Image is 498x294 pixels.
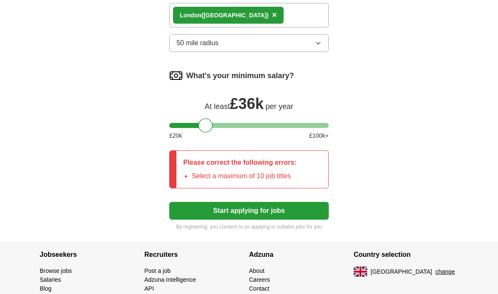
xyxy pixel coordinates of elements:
button: × [272,9,277,22]
a: Salaries [40,276,61,283]
a: About [249,267,265,274]
span: £ 20 k [169,131,182,140]
span: ([GEOGRAPHIC_DATA]) [202,12,269,19]
h4: Country selection [354,243,458,267]
a: Post a job [144,267,171,274]
a: API [144,285,154,292]
span: per year [265,102,293,111]
p: Please correct the following errors: [183,158,297,168]
label: What's your minimum salary? [186,70,294,82]
div: don [180,11,268,20]
span: × [272,10,277,19]
a: Contact [249,285,269,292]
a: Careers [249,276,270,283]
button: Start applying for jobs [169,202,329,220]
span: At least [205,102,230,111]
button: change [436,267,455,276]
button: 50 mile radius [169,34,329,52]
a: Adzuna Intelligence [144,276,196,283]
span: [GEOGRAPHIC_DATA] [371,267,432,276]
span: £ 100 k+ [309,131,328,140]
a: Browse jobs [40,267,72,274]
a: Blog [40,285,51,292]
span: 50 mile radius [176,38,219,48]
li: Select a maximum of 10 job titles [192,171,297,181]
span: £ 36k [230,95,264,112]
img: UK flag [354,267,367,277]
strong: Lon [180,12,191,19]
p: By registering, you consent to us applying to suitable jobs for you [169,223,329,231]
img: salary.png [169,69,183,82]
